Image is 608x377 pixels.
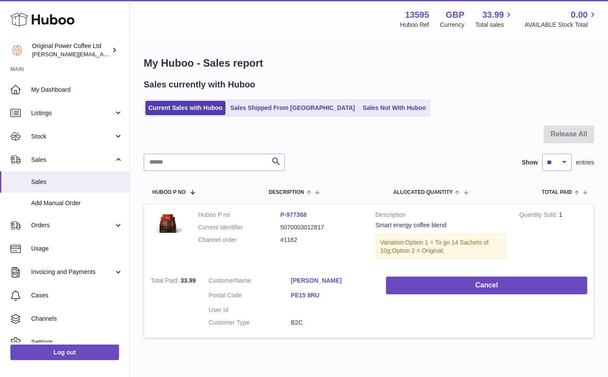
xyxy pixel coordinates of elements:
[209,277,291,287] dt: Name
[209,291,291,302] dt: Postal Code
[524,21,598,29] span: AVAILABLE Stock Total
[576,158,594,167] span: entries
[269,190,304,195] span: Description
[513,204,594,271] td: 1
[209,319,291,327] dt: Customer Type
[31,156,114,164] span: Sales
[393,190,453,195] span: ALLOCATED Quantity
[291,291,373,300] a: PE15 8RU
[400,21,429,29] div: Huboo Ref
[31,268,114,276] span: Invoicing and Payments
[31,178,123,186] span: Sales
[475,21,514,29] span: Total sales
[31,109,114,117] span: Listings
[144,56,594,70] h1: My Huboo - Sales report
[145,101,225,115] a: Current Sales with Huboo
[227,101,358,115] a: Sales Shipped From [GEOGRAPHIC_DATA]
[31,86,123,94] span: My Dashboard
[571,9,588,21] span: 0.00
[209,277,235,284] span: Customer
[198,211,280,219] dt: Huboo P no
[280,223,363,232] dd: 5070003012817
[151,211,185,237] img: power-coffee-sachet-box-02.04.24.v2.png
[405,9,429,21] strong: 13595
[180,277,196,284] span: 33.99
[10,345,119,360] a: Log out
[144,79,255,90] h2: Sales currently with Huboo
[151,277,180,286] strong: Total Paid
[10,44,23,57] img: aline@drinkpowercoffee.com
[280,211,307,218] a: P-977368
[386,277,587,294] button: Cancel
[31,245,123,253] span: Usage
[475,9,514,29] a: 33.99 Total sales
[31,315,123,323] span: Channels
[31,338,123,346] span: Settings
[380,239,489,254] span: Option 1 = To go 14 Sachets of 10g;
[32,42,110,58] div: Original Power Coffee Ltd
[376,234,506,260] div: Variation:
[360,101,429,115] a: Sales Not With Huboo
[440,21,465,29] div: Currency
[392,247,444,254] span: Option 2 = Original;
[376,211,506,221] strong: Description
[522,158,538,167] label: Show
[291,319,373,327] dd: B2C
[31,221,114,229] span: Orders
[31,132,114,141] span: Stock
[376,221,506,229] div: Smart energy coffee blend
[519,211,559,220] strong: Quantity Sold
[209,306,291,314] dt: User Id
[280,236,363,244] dd: #1162
[542,190,572,195] span: Total paid
[482,9,504,21] span: 33.99
[524,9,598,29] a: 0.00 AVAILABLE Stock Total
[198,236,280,244] dt: Channel order
[32,51,174,58] span: [PERSON_NAME][EMAIL_ADDRESS][DOMAIN_NAME]
[31,291,123,300] span: Cases
[291,277,373,285] a: [PERSON_NAME]
[446,9,464,21] strong: GBP
[152,190,186,195] span: Huboo P no
[198,223,280,232] dt: Current identifier
[31,199,123,207] span: Add Manual Order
